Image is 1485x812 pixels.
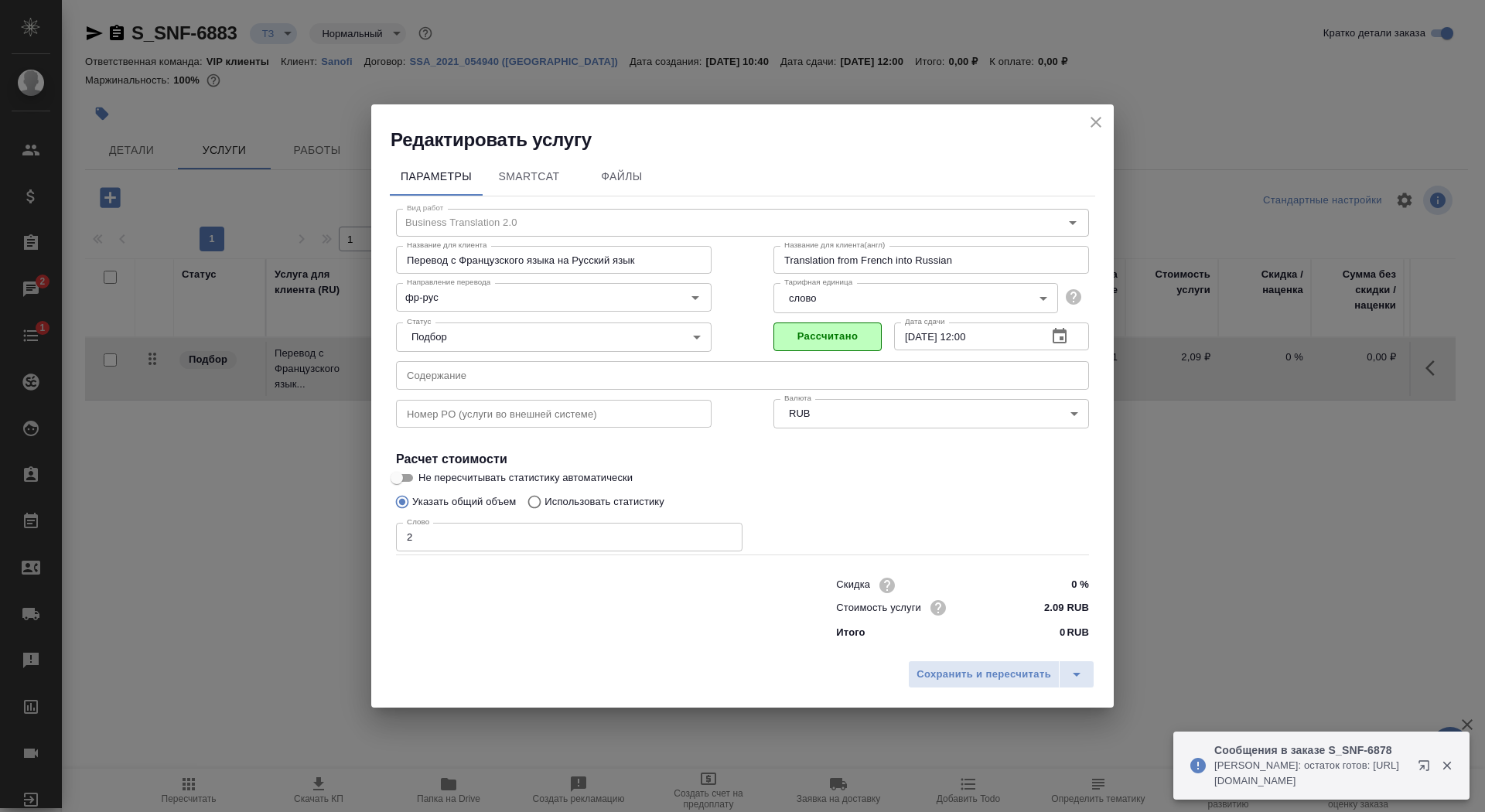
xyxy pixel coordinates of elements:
p: Стоимость услуги [836,600,921,616]
h2: Редактировать услугу [391,128,1114,152]
p: Сообщения в заказе S_SNF-6878 [1214,742,1408,758]
div: Подбор [396,322,712,352]
button: close [1084,111,1108,134]
p: [PERSON_NAME]: остаток готов: [URL][DOMAIN_NAME] [1214,758,1408,789]
p: Использовать статистику [544,494,664,510]
p: 0 [1060,625,1065,640]
input: ✎ Введи что-нибудь [1031,596,1089,619]
button: слово [784,292,821,305]
p: Итого [836,625,865,640]
div: split button [908,660,1094,688]
p: Указать общий объем [412,494,516,510]
span: Сохранить и пересчитать [917,666,1051,684]
span: Не пересчитывать статистику автоматически [418,470,633,486]
span: Параметры [399,167,473,186]
span: Файлы [585,167,659,186]
button: Закрыть [1431,759,1463,773]
button: Подбор [407,330,452,343]
div: слово [773,283,1058,312]
h4: Расчет стоимости [396,450,1089,469]
div: RUB [773,399,1089,428]
button: Рассчитано [773,322,882,351]
button: Открыть в новой вкладке [1408,750,1446,787]
span: Рассчитано [782,328,873,346]
span: SmartCat [492,167,566,186]
button: RUB [784,407,814,420]
p: RUB [1067,625,1089,640]
button: Сохранить и пересчитать [908,660,1060,688]
p: Скидка [836,577,870,592]
button: Open [684,287,706,309]
input: ✎ Введи что-нибудь [1031,574,1089,596]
